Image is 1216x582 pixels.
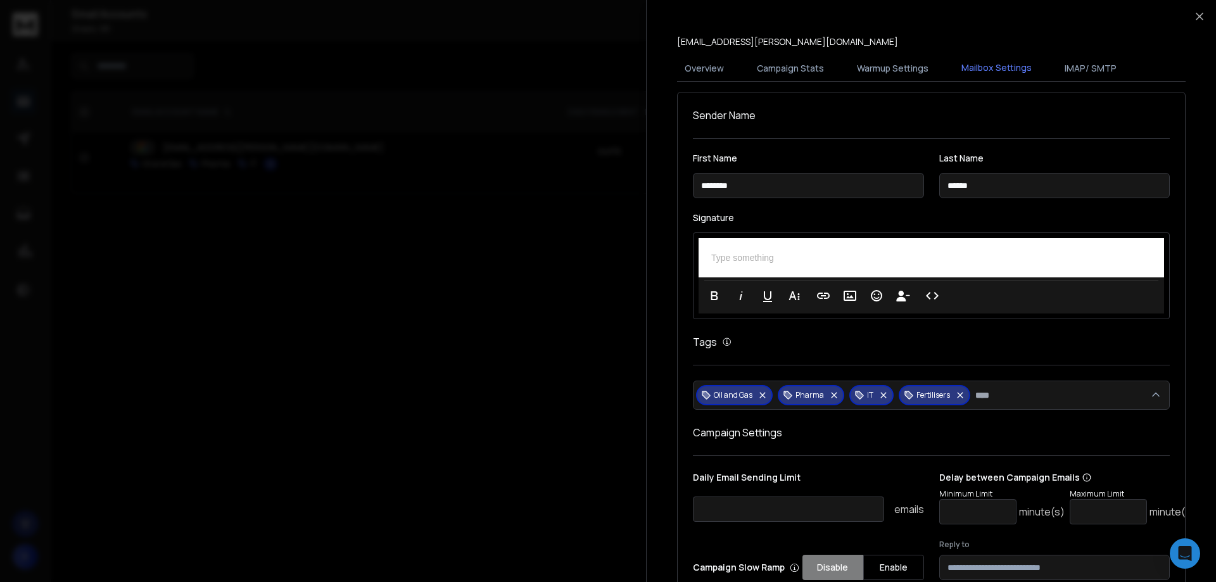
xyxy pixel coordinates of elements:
label: Last Name [939,154,1170,163]
p: Pharma [795,390,824,400]
button: Insert Link (Ctrl+K) [811,283,835,308]
p: minute(s) [1149,504,1195,519]
button: Warmup Settings [849,54,936,82]
p: Daily Email Sending Limit [693,471,924,489]
div: Open Intercom Messenger [1170,538,1200,569]
p: emails [894,502,924,517]
p: Campaign Slow Ramp [693,561,799,574]
p: Fertilisers [916,390,950,400]
button: Italic (Ctrl+I) [729,283,753,308]
p: minute(s) [1019,504,1065,519]
button: Insert Unsubscribe Link [891,283,915,308]
h1: Campaign Settings [693,425,1170,440]
button: Campaign Stats [749,54,832,82]
label: Reply to [939,540,1170,550]
p: Delay between Campaign Emails [939,471,1195,484]
button: Disable [802,555,863,580]
button: Emoticons [864,283,889,308]
h1: Sender Name [693,108,1170,123]
button: Enable [863,555,924,580]
button: IMAP/ SMTP [1057,54,1124,82]
label: First Name [693,154,924,163]
button: Underline (Ctrl+U) [756,283,780,308]
button: Bold (Ctrl+B) [702,283,726,308]
p: Oil and Gas [714,390,752,400]
button: Insert Image (Ctrl+P) [838,283,862,308]
button: More Text [782,283,806,308]
p: [EMAIL_ADDRESS][PERSON_NAME][DOMAIN_NAME] [677,35,898,48]
p: Maximum Limit [1070,489,1195,499]
p: Minimum Limit [939,489,1065,499]
h1: Tags [693,334,717,350]
label: Signature [693,213,1170,222]
button: Overview [677,54,731,82]
button: Mailbox Settings [954,54,1039,83]
p: IT [867,390,873,400]
button: Code View [920,283,944,308]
